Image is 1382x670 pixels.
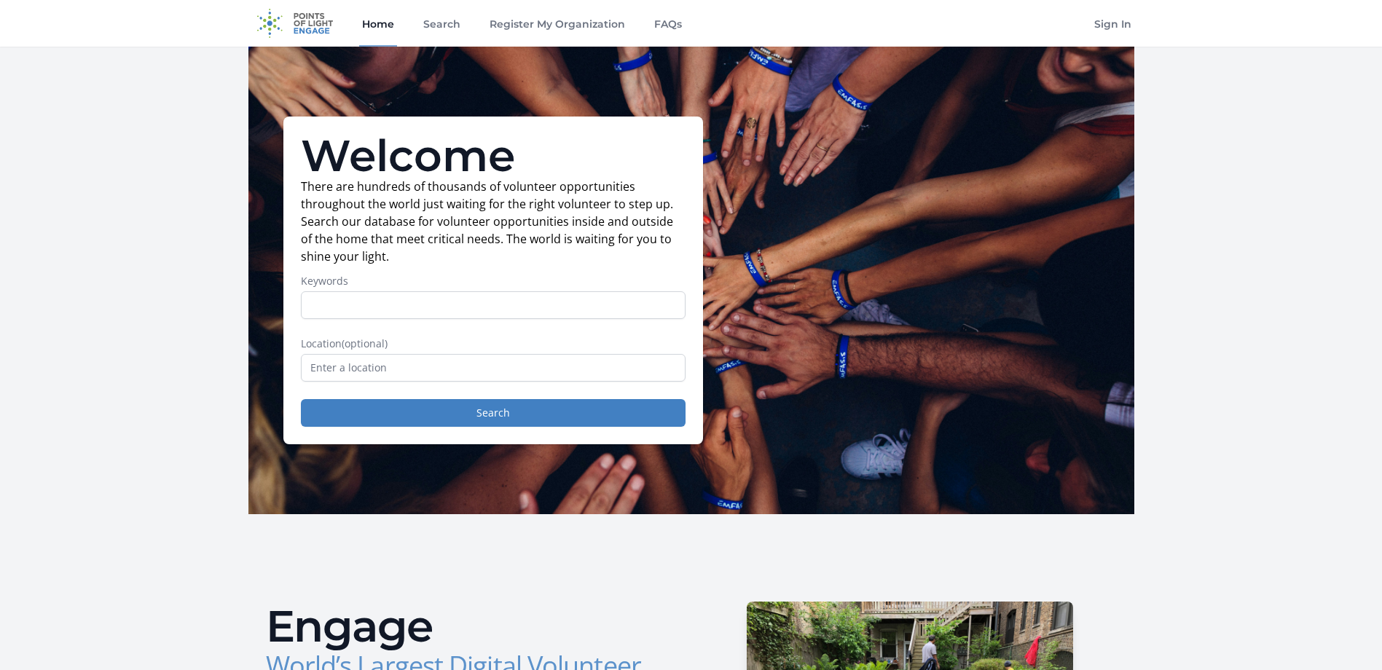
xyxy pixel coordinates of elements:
h1: Welcome [301,134,686,178]
label: Location [301,336,686,351]
button: Search [301,399,686,427]
input: Enter a location [301,354,686,382]
label: Keywords [301,274,686,288]
h2: Engage [266,604,680,648]
span: (optional) [342,336,388,350]
p: There are hundreds of thousands of volunteer opportunities throughout the world just waiting for ... [301,178,686,265]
